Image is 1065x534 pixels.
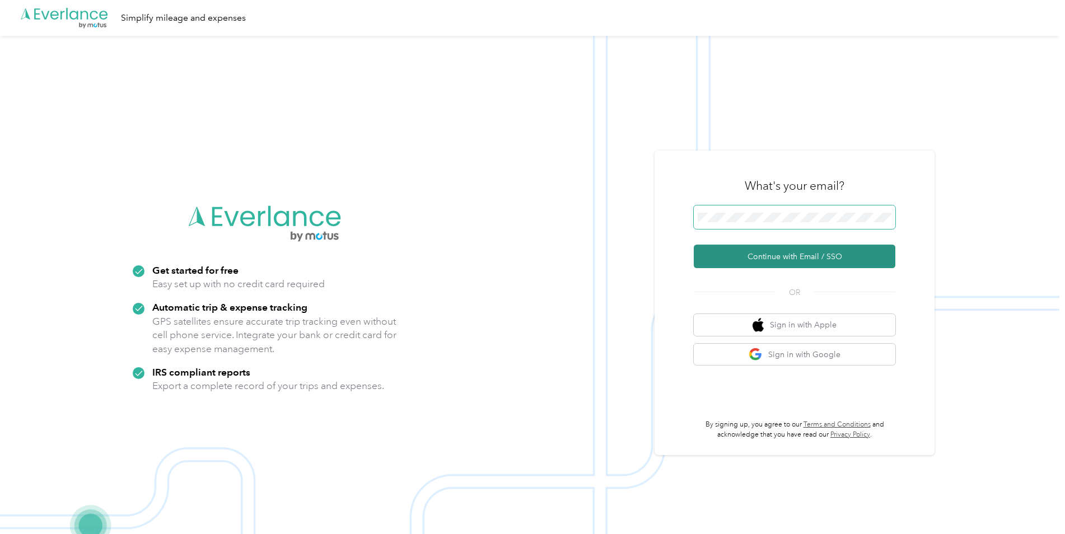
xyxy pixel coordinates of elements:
[694,314,895,336] button: apple logoSign in with Apple
[152,315,397,356] p: GPS satellites ensure accurate trip tracking even without cell phone service. Integrate your bank...
[753,318,764,332] img: apple logo
[804,420,871,429] a: Terms and Conditions
[152,277,325,291] p: Easy set up with no credit card required
[694,420,895,439] p: By signing up, you agree to our and acknowledge that you have read our .
[152,379,384,393] p: Export a complete record of your trips and expenses.
[694,344,895,366] button: google logoSign in with Google
[152,264,239,276] strong: Get started for free
[152,301,307,313] strong: Automatic trip & expense tracking
[121,11,246,25] div: Simplify mileage and expenses
[830,430,870,439] a: Privacy Policy
[694,245,895,268] button: Continue with Email / SSO
[749,348,763,362] img: google logo
[775,287,814,298] span: OR
[152,366,250,378] strong: IRS compliant reports
[745,178,844,194] h3: What's your email?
